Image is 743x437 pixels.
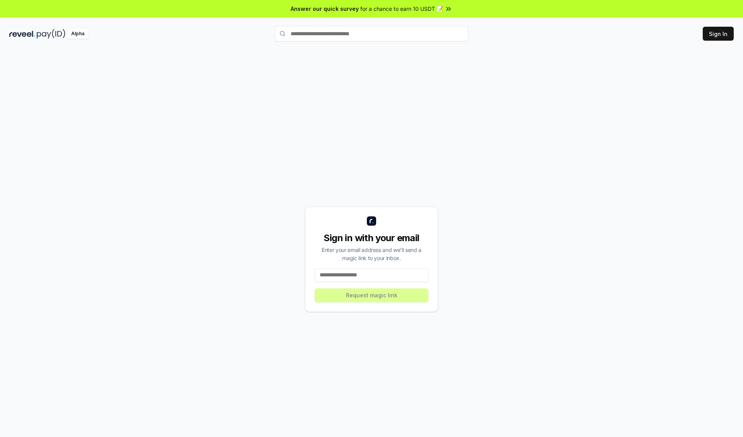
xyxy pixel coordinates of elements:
span: for a chance to earn 10 USDT 📝 [360,5,443,13]
div: Alpha [67,29,89,39]
div: Sign in with your email [315,232,428,244]
img: pay_id [37,29,65,39]
button: Sign In [703,27,734,41]
div: Enter your email address and we’ll send a magic link to your inbox. [315,246,428,262]
img: logo_small [367,216,376,226]
img: reveel_dark [9,29,35,39]
span: Answer our quick survey [291,5,359,13]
